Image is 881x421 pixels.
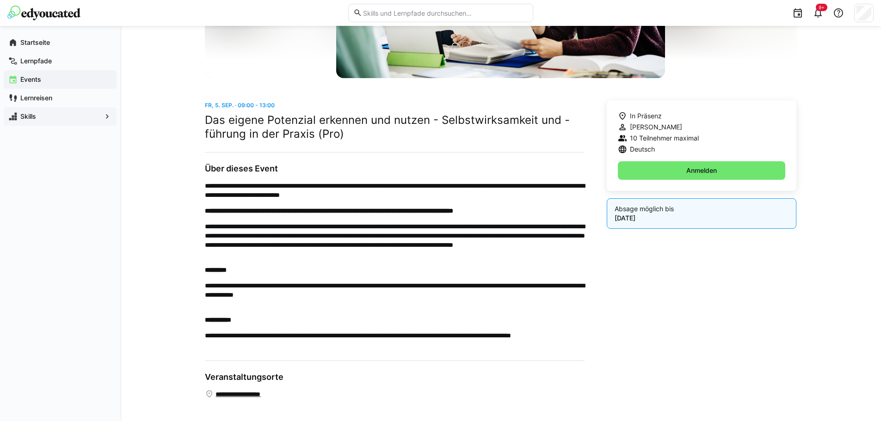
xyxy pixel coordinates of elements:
h3: Über dieses Event [205,164,585,174]
input: Skills und Lernpfade durchsuchen… [362,9,528,17]
span: [PERSON_NAME] [630,122,682,132]
p: [DATE] [615,214,789,223]
p: Absage möglich bis [615,204,789,214]
span: 9+ [819,5,825,10]
button: Anmelden [618,161,786,180]
span: Anmelden [685,166,718,175]
h2: Das eigene Potenzial erkennen und nutzen - Selbstwirksamkeit und -führung in der Praxis (Pro) [205,113,585,141]
span: In Präsenz [630,111,662,121]
h3: Veranstaltungsorte [205,372,585,382]
span: Fr, 5. Sep. · 09:00 - 13:00 [205,102,275,109]
span: Deutsch [630,145,655,154]
span: 10 Teilnehmer maximal [630,134,699,143]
